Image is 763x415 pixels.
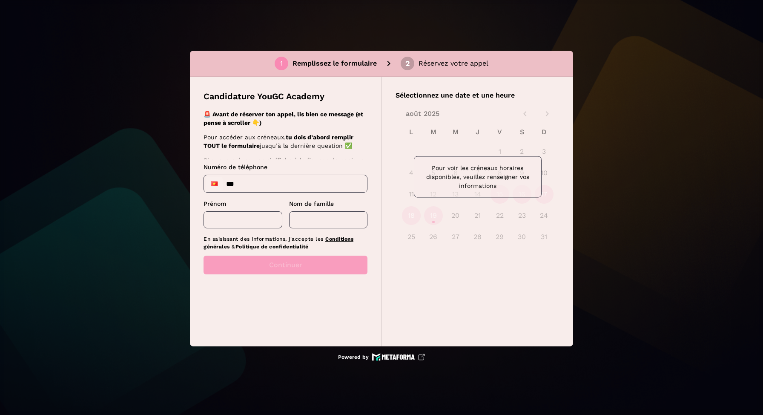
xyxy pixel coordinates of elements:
strong: tu dois d’abord remplir TOUT le formulaire [204,134,353,149]
div: 1 [280,60,283,67]
p: Pour accéder aux créneaux, jusqu’à la dernière question ✅ [204,133,365,150]
a: Powered by [338,353,425,361]
p: Candidature YouGC Academy [204,90,324,102]
div: Vietnam: + 84 [206,177,223,190]
p: En saisissant des informations, j'accepte les [204,235,367,251]
p: Pour voir les créneaux horaires disponibles, veuillez renseigner vos informations [421,163,534,190]
p: Réservez votre appel [419,58,488,69]
p: Sélectionnez une date et une heure [396,90,559,101]
span: Numéro de téléphone [204,164,267,170]
strong: 🚨 Avant de réserver ton appel, lis bien ce message (et pense à scroller 👇) [204,111,363,126]
div: 2 [405,60,410,67]
a: Politique de confidentialité [235,244,309,250]
p: Si aucun créneau ne s’affiche à la fin, pas de panique : [204,156,365,173]
span: Prénom [204,200,226,207]
span: & [232,244,235,250]
p: Powered by [338,354,369,360]
span: Nom de famille [289,200,334,207]
p: Remplissez le formulaire [293,58,377,69]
